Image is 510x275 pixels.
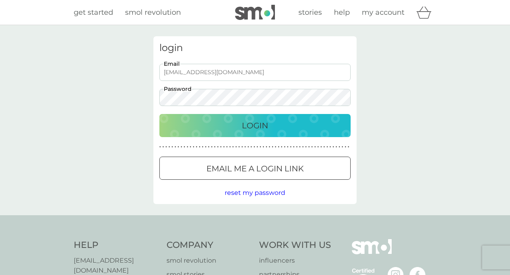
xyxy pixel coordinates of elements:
a: influencers [259,255,331,266]
span: get started [74,8,113,17]
h4: Company [167,239,251,251]
p: ● [226,145,228,149]
p: Login [242,119,268,132]
a: my account [362,7,404,18]
p: ● [251,145,252,149]
p: ● [172,145,173,149]
p: ● [241,145,243,149]
p: ● [245,145,246,149]
p: ● [302,145,304,149]
p: ● [169,145,170,149]
p: ● [284,145,286,149]
p: ● [275,145,277,149]
p: ● [305,145,307,149]
h4: Work With Us [259,239,331,251]
p: ● [263,145,264,149]
div: basket [416,4,436,20]
p: ● [345,145,346,149]
p: ● [238,145,240,149]
p: ● [220,145,222,149]
p: ● [326,145,328,149]
h4: Help [74,239,159,251]
button: reset my password [225,188,285,198]
button: Email me a login link [159,157,351,180]
p: ● [217,145,219,149]
p: ● [269,145,271,149]
p: ● [232,145,234,149]
p: ● [247,145,249,149]
button: Login [159,114,351,137]
p: ● [159,145,161,149]
p: ● [205,145,206,149]
p: ● [339,145,340,149]
p: ● [299,145,301,149]
p: ● [202,145,204,149]
p: ● [199,145,200,149]
p: ● [318,145,319,149]
p: ● [165,145,167,149]
p: ● [324,145,325,149]
img: smol [235,5,275,20]
span: help [334,8,350,17]
p: ● [308,145,310,149]
p: ● [287,145,288,149]
a: help [334,7,350,18]
a: smol revolution [125,7,181,18]
p: ● [180,145,182,149]
p: ● [211,145,213,149]
p: ● [235,145,237,149]
p: ● [293,145,295,149]
p: ● [190,145,191,149]
p: ● [314,145,316,149]
span: stories [298,8,322,17]
p: ● [208,145,210,149]
p: ● [175,145,176,149]
p: ● [330,145,331,149]
p: ● [333,145,334,149]
p: ● [311,145,313,149]
p: ● [184,145,185,149]
p: ● [229,145,231,149]
p: ● [178,145,179,149]
p: ● [320,145,322,149]
span: smol revolution [125,8,181,17]
a: stories [298,7,322,18]
p: ● [253,145,255,149]
p: ● [163,145,164,149]
p: ● [260,145,261,149]
p: ● [281,145,282,149]
p: ● [223,145,225,149]
p: ● [290,145,292,149]
a: get started [74,7,113,18]
p: ● [266,145,267,149]
p: ● [196,145,198,149]
p: Email me a login link [206,162,304,175]
p: ● [214,145,216,149]
img: smol [352,239,392,266]
span: my account [362,8,404,17]
span: reset my password [225,189,285,196]
p: ● [272,145,273,149]
p: ● [257,145,258,149]
p: ● [342,145,343,149]
p: ● [348,145,349,149]
p: ● [193,145,194,149]
p: ● [335,145,337,149]
a: smol revolution [167,255,251,266]
p: ● [187,145,188,149]
p: ● [278,145,279,149]
p: ● [296,145,298,149]
h3: login [159,42,351,54]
